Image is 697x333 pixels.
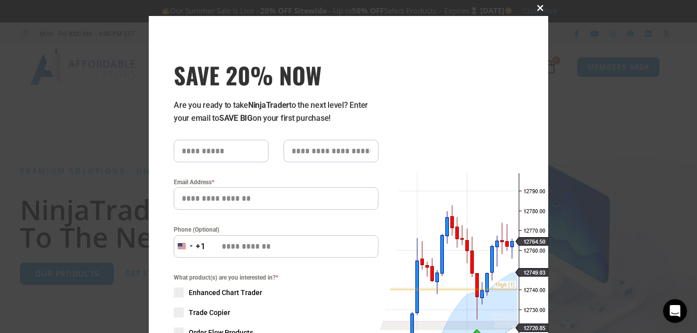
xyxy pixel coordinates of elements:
[663,299,687,323] iframe: Intercom live chat
[174,61,378,89] span: SAVE 20% NOW
[248,100,289,110] strong: NinjaTrader
[219,113,253,123] strong: SAVE BIG
[174,99,378,125] p: Are you ready to take to the next level? Enter your email to on your first purchase!
[174,235,206,258] button: Selected country
[174,225,378,235] label: Phone (Optional)
[189,308,230,318] span: Trade Copier
[189,288,262,298] span: Enhanced Chart Trader
[174,177,378,187] label: Email Address
[174,288,378,298] label: Enhanced Chart Trader
[174,308,378,318] label: Trade Copier
[174,273,378,283] span: What product(s) are you interested in?
[196,240,206,253] div: +1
